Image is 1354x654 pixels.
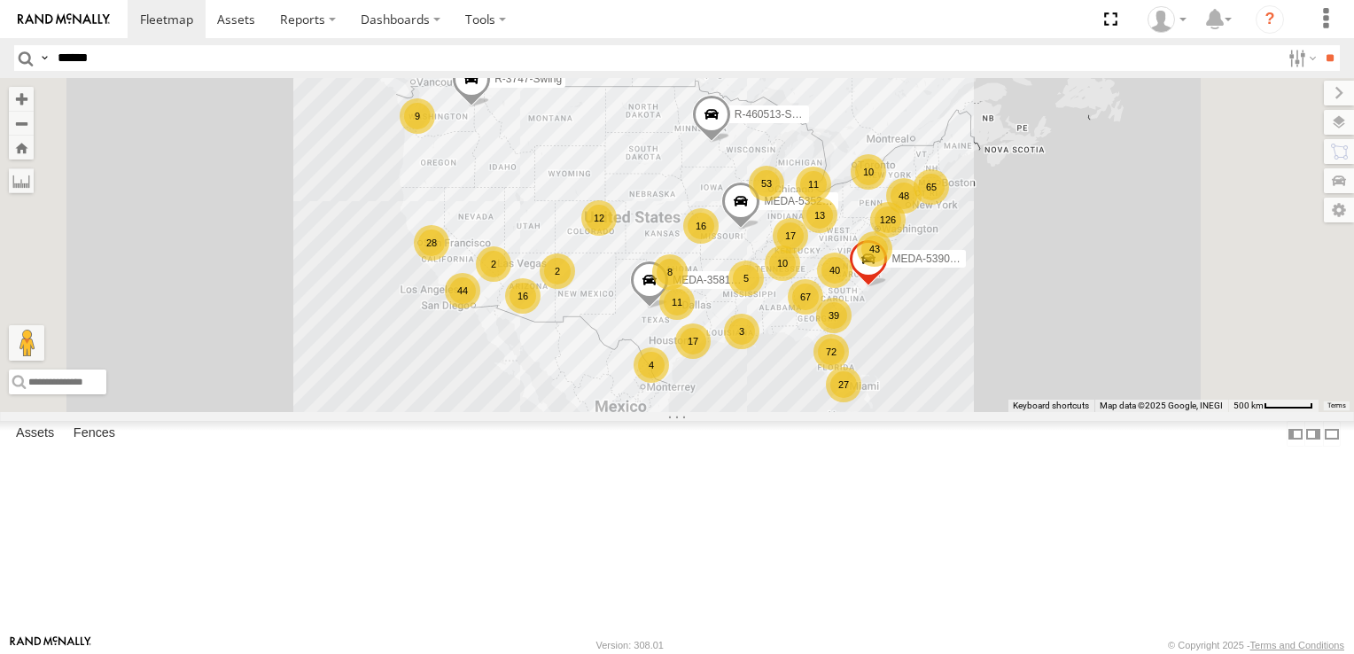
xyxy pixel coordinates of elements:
span: 500 km [1233,401,1264,410]
a: Terms and Conditions [1250,640,1344,650]
div: 8 [652,254,688,290]
label: Hide Summary Table [1323,421,1341,447]
label: Map Settings [1324,198,1354,222]
a: Terms (opens in new tab) [1327,401,1346,409]
div: 13 [802,198,837,233]
label: Dock Summary Table to the Right [1304,421,1322,447]
div: 11 [659,284,695,320]
div: 16 [683,208,719,244]
span: R-460513-Swing [735,108,813,121]
div: Jennifer Albro [1141,6,1193,33]
div: 4 [634,347,669,383]
div: 126 [870,202,906,237]
span: R-3747-Swing [494,72,562,84]
span: Map data ©2025 Google, INEGI [1100,401,1223,410]
div: 9 [400,98,435,134]
div: 72 [813,334,849,370]
div: 2 [540,253,575,289]
div: 16 [505,278,541,314]
div: 10 [765,245,800,281]
div: 3 [724,314,759,349]
span: MEDA-358103-Roll [673,274,764,286]
button: Map Scale: 500 km per 52 pixels [1228,400,1319,412]
button: Keyboard shortcuts [1013,400,1089,412]
a: Visit our Website [10,636,91,654]
div: 53 [749,166,784,201]
label: Search Query [37,45,51,71]
button: Zoom Home [9,136,34,160]
label: Measure [9,168,34,193]
i: ? [1256,5,1284,34]
span: MEDA-535204-Roll [764,195,855,207]
div: 27 [826,367,861,402]
div: 39 [816,298,852,333]
div: 10 [851,154,886,190]
div: Version: 308.01 [596,640,664,650]
div: 44 [445,273,480,308]
div: 17 [773,218,808,253]
div: 5 [728,261,764,296]
div: 17 [675,323,711,359]
label: Search Filter Options [1281,45,1319,71]
label: Assets [7,422,63,447]
button: Zoom in [9,87,34,111]
div: 65 [914,169,949,205]
div: 28 [414,225,449,261]
label: Dock Summary Table to the Left [1287,421,1304,447]
div: © Copyright 2025 - [1168,640,1344,650]
img: rand-logo.svg [18,13,110,26]
div: 11 [796,167,831,202]
div: 43 [857,231,892,267]
label: Fences [65,422,124,447]
div: 12 [581,200,617,236]
button: Zoom out [9,111,34,136]
button: Drag Pegman onto the map to open Street View [9,325,44,361]
span: MEDA-539001-Roll [891,253,983,265]
div: 67 [788,279,823,315]
div: 48 [886,178,922,214]
div: 40 [817,253,852,288]
div: 2 [476,246,511,282]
